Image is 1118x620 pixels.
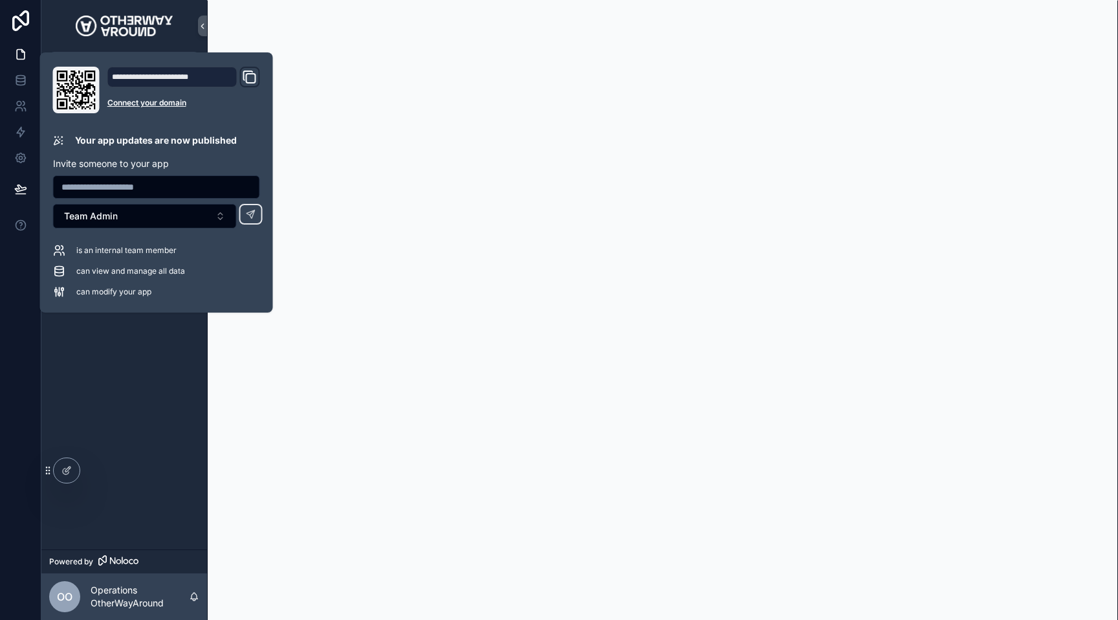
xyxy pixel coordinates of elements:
[76,16,172,36] img: App logo
[41,549,207,573] a: Powered by
[75,134,237,147] p: Your app updates are now published
[53,157,260,170] p: Invite someone to your app
[49,52,199,75] button: Jump to...K
[49,557,93,567] span: Powered by
[64,210,118,223] span: Team Admin
[76,287,151,297] span: can modify your app
[107,67,260,113] div: Domain and Custom Link
[53,204,237,228] button: Select Button
[76,245,177,256] span: is an internal team member
[76,266,185,276] span: can view and manage all data
[107,98,260,108] a: Connect your domain
[57,589,72,604] span: OO
[91,584,189,610] p: Operations OtherWayAround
